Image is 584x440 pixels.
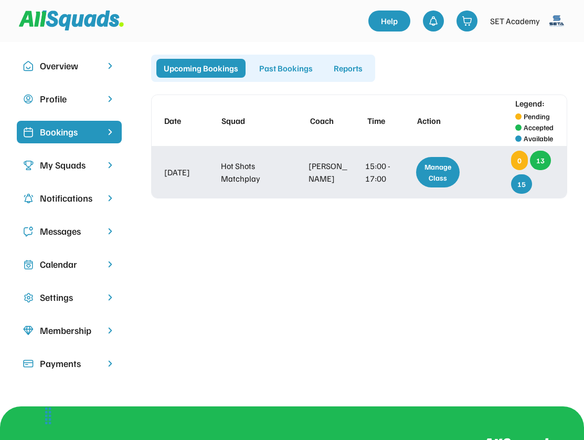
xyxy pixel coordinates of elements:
[19,11,124,30] img: Squad%20Logo.svg
[105,226,115,236] img: chevron-right.svg
[105,61,115,71] img: chevron-right.svg
[524,133,553,144] div: Available
[326,59,370,78] div: Reports
[40,59,99,73] div: Overview
[105,359,115,369] img: chevron-right.svg
[105,127,115,137] img: chevron-right%20copy%203.svg
[23,160,34,171] img: Icon%20copy%203.svg
[40,290,99,305] div: Settings
[105,259,115,269] img: chevron-right.svg
[105,94,115,104] img: chevron-right.svg
[416,157,460,187] div: Manage Class
[156,59,246,78] div: Upcoming Bookings
[530,151,551,170] div: 13
[524,111,550,122] div: Pending
[511,174,532,194] div: 15
[23,326,34,336] img: Icon%20copy%208.svg
[23,226,34,237] img: Icon%20copy%205.svg
[105,326,115,336] img: chevron-right.svg
[105,193,115,203] img: chevron-right.svg
[23,127,34,138] img: Icon%20%2819%29.svg
[368,11,410,32] a: Help
[462,16,472,26] img: shopping-cart-01%20%281%29.svg
[23,259,34,270] img: Icon%20copy%207.svg
[40,323,99,338] div: Membership
[417,114,464,127] div: Action
[23,94,34,104] img: user-circle.svg
[40,125,99,139] div: Bookings
[23,193,34,204] img: Icon%20copy%204.svg
[40,357,99,371] div: Payments
[511,151,528,170] div: 0
[164,114,203,127] div: Date
[546,11,567,32] img: SETA%20new%20logo%20blue.png
[40,92,99,106] div: Profile
[105,160,115,170] img: chevron-right.svg
[23,292,34,303] img: Icon%20copy%2016.svg
[40,257,99,271] div: Calendar
[524,122,554,133] div: Accepted
[367,114,398,127] div: Time
[365,160,396,185] div: 15:00 - 17:00
[40,158,99,172] div: My Squads
[515,97,545,110] div: Legend:
[309,160,347,185] div: [PERSON_NAME]
[490,15,540,27] div: SET Academy
[23,359,34,369] img: Icon%20%2815%29.svg
[252,59,320,78] div: Past Bookings
[40,191,99,205] div: Notifications
[221,114,292,127] div: Squad
[40,224,99,238] div: Messages
[310,114,349,127] div: Coach
[428,16,439,26] img: bell-03%20%281%29.svg
[105,292,115,302] img: chevron-right.svg
[23,61,34,71] img: Icon%20copy%2010.svg
[221,160,291,185] div: Hot Shots Matchplay
[164,166,203,179] div: [DATE]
